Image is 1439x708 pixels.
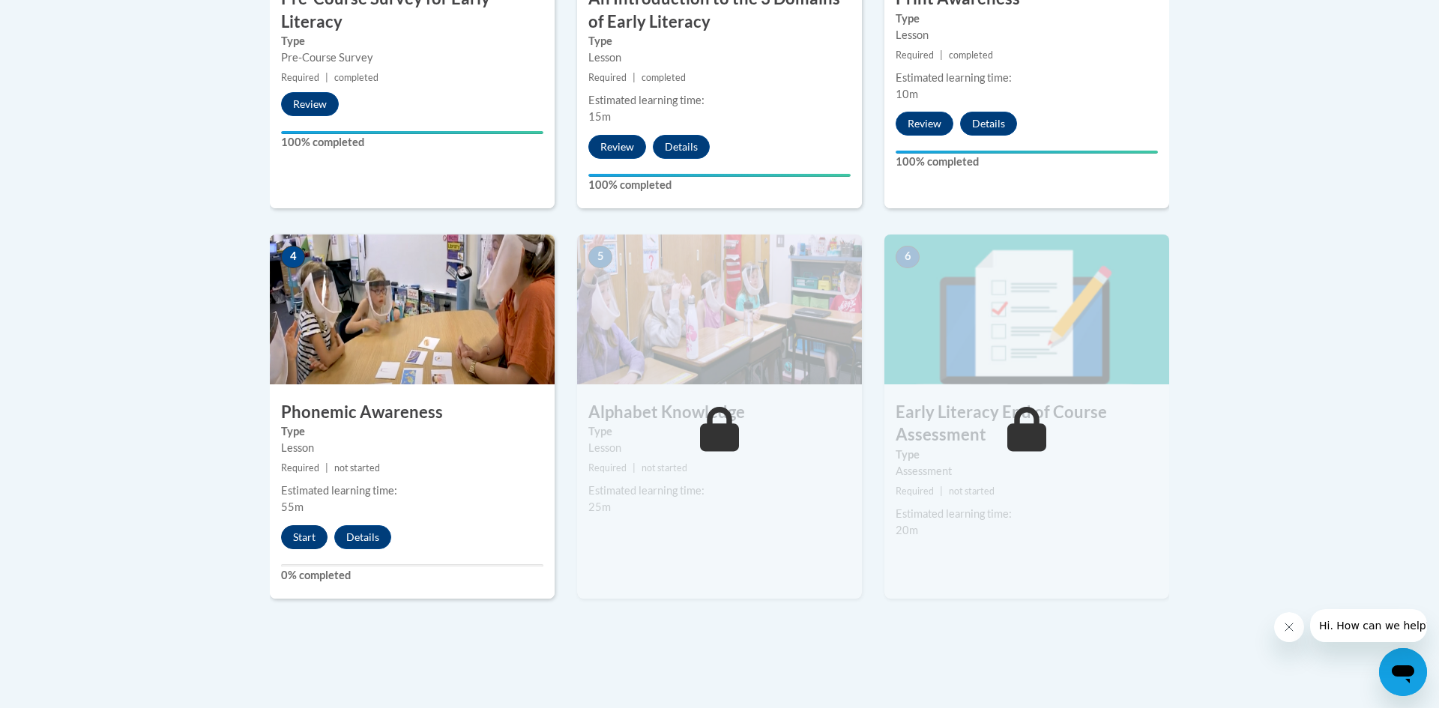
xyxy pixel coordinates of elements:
[949,49,993,61] span: completed
[281,440,543,456] div: Lesson
[633,462,636,473] span: |
[9,10,121,22] span: Hi. How can we help?
[588,174,851,177] div: Your progress
[896,88,918,100] span: 10m
[325,72,328,83] span: |
[896,485,934,497] span: Required
[325,462,328,473] span: |
[1310,609,1427,642] iframe: Message from company
[949,485,995,497] span: not started
[334,462,380,473] span: not started
[281,246,305,268] span: 4
[281,131,543,134] div: Your progress
[1379,648,1427,696] iframe: Button to launch messaging window
[884,401,1169,447] h3: Early Literacy End of Course Assessment
[896,246,920,268] span: 6
[896,447,1158,463] label: Type
[281,49,543,66] div: Pre-Course Survey
[588,72,627,83] span: Required
[281,33,543,49] label: Type
[588,440,851,456] div: Lesson
[588,33,851,49] label: Type
[896,112,953,136] button: Review
[588,423,851,440] label: Type
[281,462,319,473] span: Required
[896,70,1158,86] div: Estimated learning time:
[281,500,304,513] span: 55m
[270,235,555,384] img: Course Image
[896,49,934,61] span: Required
[896,151,1158,154] div: Your progress
[588,462,627,473] span: Required
[588,110,611,123] span: 15m
[884,235,1169,384] img: Course Image
[896,463,1158,479] div: Assessment
[940,485,943,497] span: |
[588,246,612,268] span: 5
[281,482,543,499] div: Estimated learning time:
[588,135,646,159] button: Review
[588,49,851,66] div: Lesson
[588,500,611,513] span: 25m
[896,27,1158,43] div: Lesson
[281,567,543,584] label: 0% completed
[270,401,555,424] h3: Phonemic Awareness
[588,177,851,193] label: 100% completed
[633,72,636,83] span: |
[281,134,543,151] label: 100% completed
[281,92,339,116] button: Review
[642,72,686,83] span: completed
[940,49,943,61] span: |
[281,423,543,440] label: Type
[960,112,1017,136] button: Details
[577,401,862,424] h3: Alphabet Knowledge
[334,72,378,83] span: completed
[588,92,851,109] div: Estimated learning time:
[896,10,1158,27] label: Type
[281,525,328,549] button: Start
[1274,612,1304,642] iframe: Close message
[334,525,391,549] button: Details
[896,154,1158,170] label: 100% completed
[281,72,319,83] span: Required
[642,462,687,473] span: not started
[653,135,710,159] button: Details
[577,235,862,384] img: Course Image
[896,506,1158,522] div: Estimated learning time:
[896,524,918,536] span: 20m
[588,482,851,499] div: Estimated learning time:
